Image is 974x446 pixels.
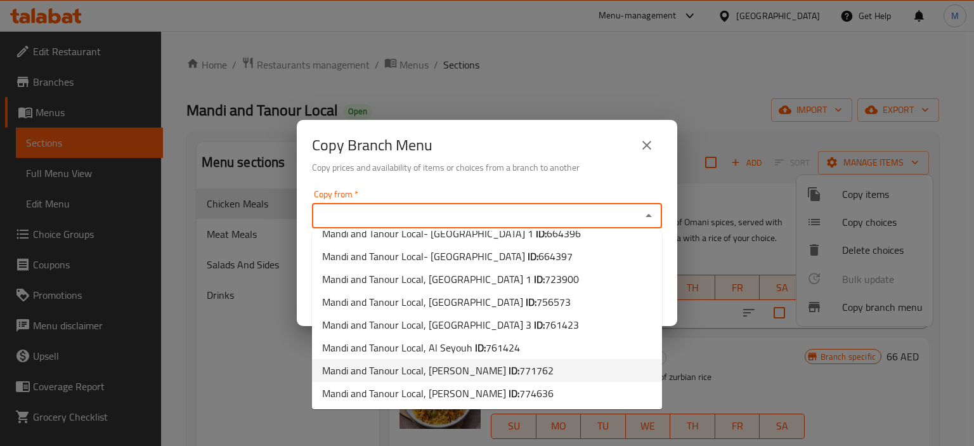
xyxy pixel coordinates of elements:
span: Mandi and Tanour Local, [GEOGRAPHIC_DATA] 1 [322,272,579,287]
span: 761423 [545,315,579,334]
b: ID: [534,315,545,334]
b: ID: [475,338,486,357]
b: ID: [536,224,547,243]
b: ID: [509,384,519,403]
h2: Copy Branch Menu [312,135,432,155]
button: Close [640,207,658,225]
span: 723900 [545,270,579,289]
h6: Copy prices and availability of items or choices from a branch to another [312,161,662,174]
span: Mandi and Tanour Local- [GEOGRAPHIC_DATA] [322,249,573,264]
b: ID: [534,270,545,289]
span: 771762 [519,361,554,380]
span: 756573 [536,292,571,312]
span: Mandi and Tanour Local, [GEOGRAPHIC_DATA] 3 [322,317,579,332]
b: ID: [528,247,538,266]
b: ID: [526,292,536,312]
span: Mandi and Tanour Local, [PERSON_NAME] [322,386,554,401]
span: 774636 [519,384,554,403]
button: close [632,130,662,161]
span: 761424 [486,338,520,357]
span: Mandi and Tanour Local, [PERSON_NAME] [322,363,554,378]
span: Mandi and Tanour Local, Al Seyouh [322,340,520,355]
span: 664396 [547,224,581,243]
span: Mandi and Tanour Local- [GEOGRAPHIC_DATA] 1 [322,226,581,241]
span: Mandi and Tanour Local, [GEOGRAPHIC_DATA] [322,294,571,310]
b: ID: [509,361,519,380]
span: 664397 [538,247,573,266]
